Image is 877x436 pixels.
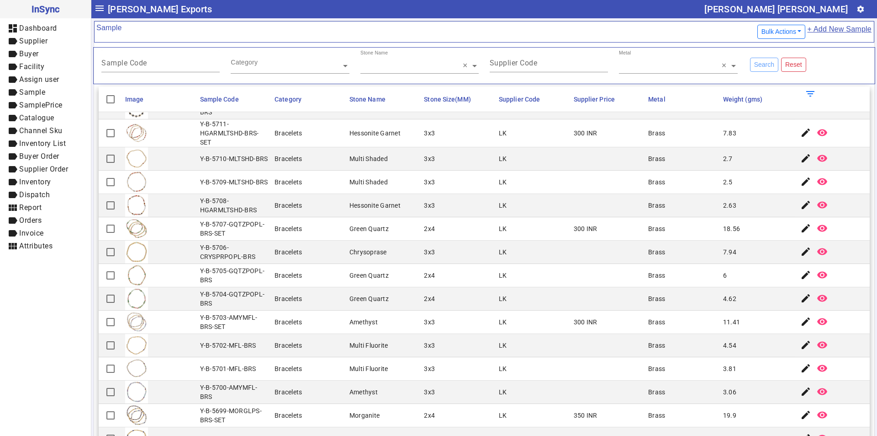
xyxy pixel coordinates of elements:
div: Brass [648,388,665,397]
div: 3x3 [424,388,435,397]
div: Brass [648,154,665,163]
mat-icon: remove_red_eye [817,176,828,187]
div: Multi Shaded [349,178,388,187]
span: Dashboard [19,24,57,32]
div: Brass [648,224,665,233]
span: Supplier [19,37,48,45]
mat-icon: settings [856,5,865,13]
div: Amethyst [349,318,378,327]
div: LK [499,224,507,233]
span: Supplier Price [574,96,615,103]
div: Bracelets [275,341,302,350]
div: LK [499,341,507,350]
span: Supplier Order [19,165,68,173]
div: 300 INR [574,224,597,233]
mat-icon: edit [800,316,811,327]
div: LK [499,129,507,138]
div: Y-B-5706-CRYSPRPOPL-BRS [200,243,269,261]
span: Sample Code [200,96,239,103]
span: [PERSON_NAME] Exports [108,2,212,16]
mat-icon: edit [800,199,811,210]
div: 3x3 [424,364,435,373]
mat-icon: remove_red_eye [817,246,828,257]
div: Y-B-5703-AMYMFL-BRS-SET [200,313,269,331]
mat-icon: view_module [7,241,18,252]
span: Supplier Code [499,96,540,103]
div: 2.7 [723,154,733,163]
div: Brass [648,294,665,303]
mat-icon: label [7,228,18,239]
div: LK [499,154,507,163]
mat-card-header: Sample [94,21,874,43]
div: LK [499,411,507,420]
mat-icon: remove_red_eye [817,269,828,280]
img: 38dccbb3-1f1a-44cd-995b-8c54cadd2a95 [125,147,148,170]
div: 3.81 [723,364,736,373]
span: Sample [19,88,45,97]
div: Y-B-5699-MORGLPS-BRS-SET [200,406,269,425]
div: 7.94 [723,248,736,257]
div: 300 INR [574,318,597,327]
div: 300 INR [574,129,597,138]
div: 7.83 [723,129,736,138]
div: 2x4 [424,271,435,280]
img: 9a9ce881-2bc4-4cd6-a1c5-5b7b128253ae [125,287,148,310]
mat-icon: remove_red_eye [817,316,828,327]
mat-label: Supplier Code [490,59,538,67]
div: Y-B-5702-MFL-BRS [200,341,256,350]
div: Y-B-5700-AMYMFL-BRS [200,383,269,401]
span: Weight (gms) [723,96,762,103]
img: 4971b55c-963b-4629-b4ef-8a3e37ba3f10 [125,404,148,427]
span: Report [19,203,42,212]
img: 0b94c7de-5257-467c-aafd-1dbf8ba50611 [125,217,148,240]
span: Orders [19,216,42,225]
mat-icon: label [7,113,18,124]
div: Multi Fluorite [349,341,388,350]
div: Bracelets [275,154,302,163]
mat-icon: edit [800,269,811,280]
img: 6513ab79-b67e-4b84-92e6-361f35ae483a [125,311,148,334]
div: Brass [648,129,665,138]
span: Buyer Order [19,152,59,161]
mat-icon: edit [800,153,811,164]
div: 3x3 [424,178,435,187]
span: Invoice [19,229,44,237]
div: 3x3 [424,154,435,163]
div: Bracelets [275,201,302,210]
mat-icon: remove_red_eye [817,339,828,350]
mat-icon: edit [800,176,811,187]
span: Clear all [722,61,729,70]
mat-icon: label [7,48,18,59]
img: f7e17c11-9dd8-4260-ab54-28e6822b9b99 [125,241,148,264]
div: Green Quartz [349,294,389,303]
div: 2x4 [424,294,435,303]
div: Bracelets [275,294,302,303]
span: Metal [648,96,666,103]
div: Brass [648,364,665,373]
div: Brass [648,201,665,210]
div: 11.41 [723,318,740,327]
span: SamplePrice [19,101,63,109]
span: Stone Name [349,96,386,103]
div: LK [499,294,507,303]
mat-icon: menu [94,3,105,14]
mat-label: Sample Code [101,59,147,67]
div: LK [499,364,507,373]
div: 2x4 [424,224,435,233]
mat-icon: remove_red_eye [817,293,828,304]
mat-icon: label [7,74,18,85]
img: bdae72f3-2a18-4e96-afb1-94343e3534b9 [125,171,148,194]
div: 2x4 [424,411,435,420]
div: Y-B-5701-MFL-BRS [200,364,256,373]
span: Assign user [19,75,59,84]
div: Bracelets [275,178,302,187]
div: 4.54 [723,341,736,350]
span: Stone Size(MM) [424,96,470,103]
div: 18.56 [723,224,740,233]
img: 066fd4d0-8581-4a38-b0ef-f6af75fc712a [125,357,148,380]
mat-icon: filter_list [805,88,816,99]
img: 2b4eb258-d675-43b1-89cb-95477228bfc4 [125,122,148,145]
div: LK [499,318,507,327]
mat-icon: edit [800,363,811,374]
div: Bracelets [275,224,302,233]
